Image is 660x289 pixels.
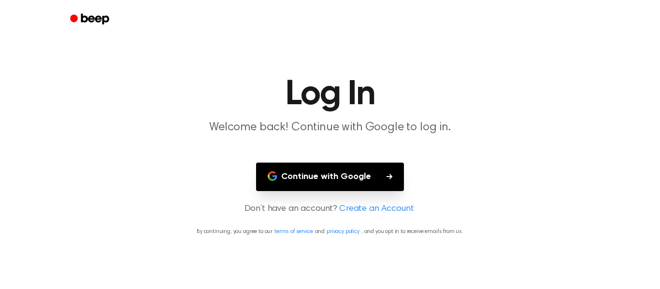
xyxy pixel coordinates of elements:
[12,203,648,216] p: Don’t have an account?
[83,77,577,112] h1: Log In
[12,227,648,236] p: By continuing, you agree to our and , and you opt in to receive emails from us.
[63,10,118,29] a: Beep
[144,120,516,136] p: Welcome back! Continue with Google to log in.
[256,163,404,191] button: Continue with Google
[339,203,414,216] a: Create an Account
[274,229,313,234] a: terms of service
[327,229,359,234] a: privacy policy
